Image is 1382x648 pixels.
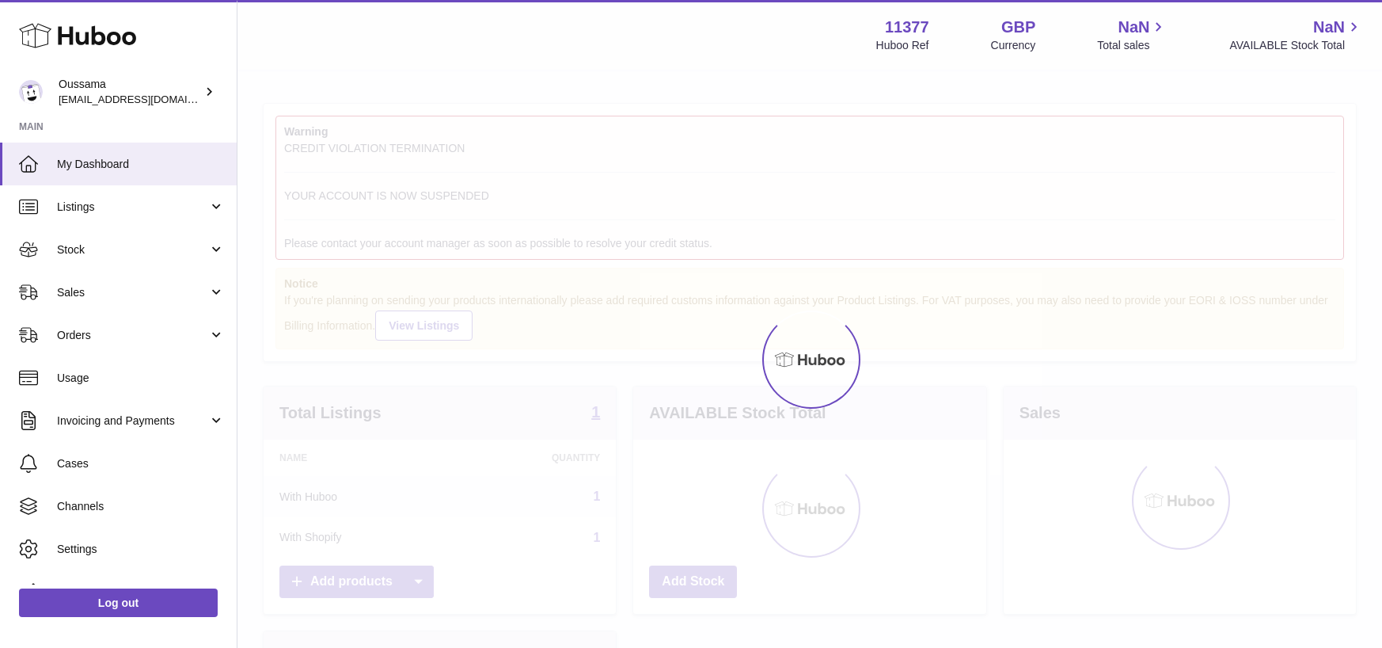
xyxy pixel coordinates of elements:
[1097,38,1167,53] span: Total sales
[885,17,929,38] strong: 11377
[57,200,208,215] span: Listings
[57,499,225,514] span: Channels
[991,38,1036,53] div: Currency
[1229,17,1363,53] a: NaN AVAILABLE Stock Total
[57,456,225,471] span: Cases
[57,285,208,300] span: Sales
[57,328,208,343] span: Orders
[19,80,43,104] img: internalAdmin-11377@internal.huboo.com
[1229,38,1363,53] span: AVAILABLE Stock Total
[1313,17,1345,38] span: NaN
[57,371,225,386] span: Usage
[1097,17,1167,53] a: NaN Total sales
[57,157,225,172] span: My Dashboard
[59,77,201,107] div: Oussama
[57,585,225,600] span: Returns
[57,242,208,257] span: Stock
[19,589,218,617] a: Log out
[57,414,208,429] span: Invoicing and Payments
[59,93,233,105] span: [EMAIL_ADDRESS][DOMAIN_NAME]
[1001,17,1035,38] strong: GBP
[1118,17,1149,38] span: NaN
[57,542,225,557] span: Settings
[876,38,929,53] div: Huboo Ref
